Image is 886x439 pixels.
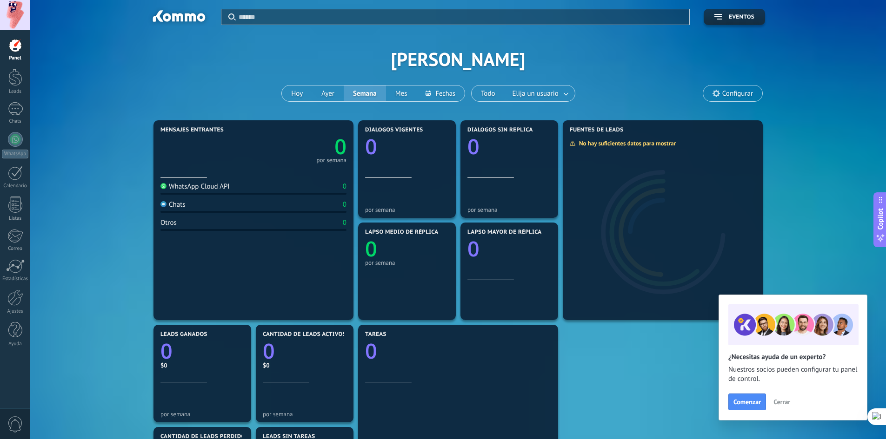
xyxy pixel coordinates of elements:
text: 0 [365,132,377,161]
button: Ayer [312,85,344,101]
span: Cantidad de leads activos [263,331,346,338]
div: por semana [467,206,551,213]
span: Leads ganados [160,331,207,338]
span: Eventos [729,14,754,20]
h2: ¿Necesitas ayuda de un experto? [728,353,858,361]
div: Estadísticas [2,276,29,282]
text: 0 [365,337,377,365]
span: Diálogos sin réplica [467,127,533,133]
div: Panel [2,55,29,61]
div: por semana [365,206,449,213]
img: WhatsApp Cloud API [160,183,167,189]
span: Mensajes entrantes [160,127,224,133]
div: 0 [343,200,346,209]
div: Listas [2,216,29,222]
text: 0 [467,132,480,161]
div: $0 [263,361,346,369]
div: WhatsApp Cloud API [160,182,230,191]
div: Ayuda [2,341,29,347]
span: Comenzar [733,399,761,405]
a: 0 [365,337,551,365]
a: 0 [253,132,346,161]
span: Diálogos vigentes [365,127,423,133]
div: por semana [316,158,346,163]
text: 0 [467,235,480,263]
button: Hoy [282,85,312,101]
div: 0 [343,182,346,191]
a: 0 [263,337,346,365]
div: por semana [160,411,244,418]
div: Correo [2,246,29,252]
div: WhatsApp [2,150,28,158]
a: 0 [160,337,244,365]
div: Ajustes [2,308,29,315]
button: Eventos [704,9,765,25]
div: por semana [365,259,449,266]
span: Nuestros socios pueden configurar tu panel de control. [728,365,858,384]
div: Leads [2,89,29,95]
text: 0 [334,132,346,161]
div: Calendario [2,183,29,189]
span: Copilot [876,208,885,229]
button: Semana [344,85,386,101]
div: Chats [160,200,186,209]
div: Otros [160,218,177,227]
div: $0 [160,361,244,369]
div: por semana [263,411,346,418]
div: 0 [343,218,346,227]
button: Comenzar [728,393,766,410]
button: Todo [472,85,505,101]
span: Elija un usuario [511,87,560,100]
button: Mes [386,85,417,101]
button: Cerrar [769,395,794,409]
text: 0 [365,235,377,263]
text: 0 [263,337,275,365]
button: Fechas [416,85,464,101]
button: Elija un usuario [505,85,575,101]
div: No hay suficientes datos para mostrar [569,139,682,147]
span: Cerrar [773,399,790,405]
span: Fuentes de leads [570,127,624,133]
span: Configurar [722,90,753,98]
span: Tareas [365,331,386,338]
span: Lapso mayor de réplica [467,229,541,236]
div: Chats [2,118,29,124]
span: Lapso medio de réplica [365,229,439,236]
img: Chats [160,201,167,207]
text: 0 [160,337,173,365]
